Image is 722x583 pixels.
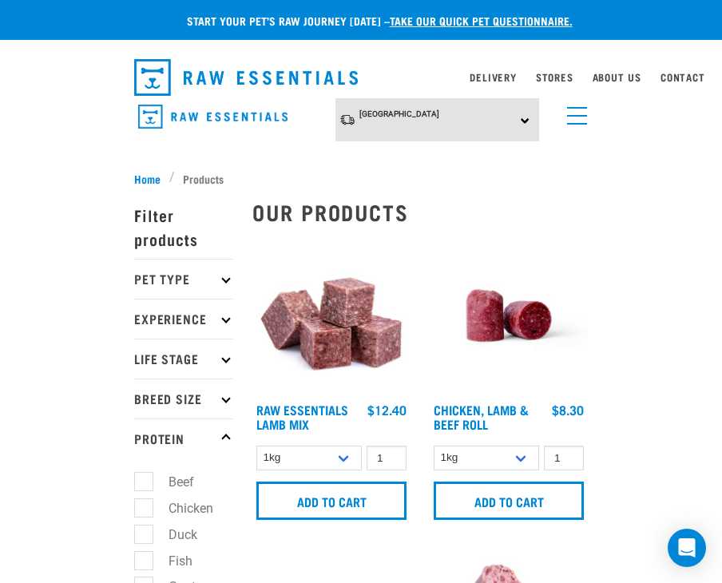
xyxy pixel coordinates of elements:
[552,403,584,417] div: $8.30
[367,446,407,470] input: 1
[536,74,573,80] a: Stores
[134,170,161,187] span: Home
[430,236,588,395] img: Raw Essentials Chicken Lamb Beef Bulk Minced Raw Dog Food Roll Unwrapped
[134,379,233,418] p: Breed Size
[134,418,233,458] p: Protein
[593,74,641,80] a: About Us
[121,53,601,102] nav: dropdown navigation
[434,482,584,520] input: Add to cart
[544,446,584,470] input: 1
[559,97,588,126] a: menu
[470,74,516,80] a: Delivery
[390,18,573,23] a: take our quick pet questionnaire.
[252,200,588,224] h2: Our Products
[359,109,439,118] span: [GEOGRAPHIC_DATA]
[256,482,407,520] input: Add to cart
[134,170,588,187] nav: breadcrumbs
[434,406,529,427] a: Chicken, Lamb & Beef Roll
[143,551,199,571] label: Fish
[138,105,288,129] img: Raw Essentials Logo
[134,339,233,379] p: Life Stage
[661,74,705,80] a: Contact
[134,59,358,96] img: Raw Essentials Logo
[134,259,233,299] p: Pet Type
[668,529,706,567] div: Open Intercom Messenger
[134,299,233,339] p: Experience
[134,195,233,259] p: Filter products
[339,113,355,126] img: van-moving.png
[143,498,220,518] label: Chicken
[367,403,407,417] div: $12.40
[134,170,169,187] a: Home
[143,525,204,545] label: Duck
[256,406,348,427] a: Raw Essentials Lamb Mix
[252,236,411,395] img: ?1041 RE Lamb Mix 01
[143,472,200,492] label: Beef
